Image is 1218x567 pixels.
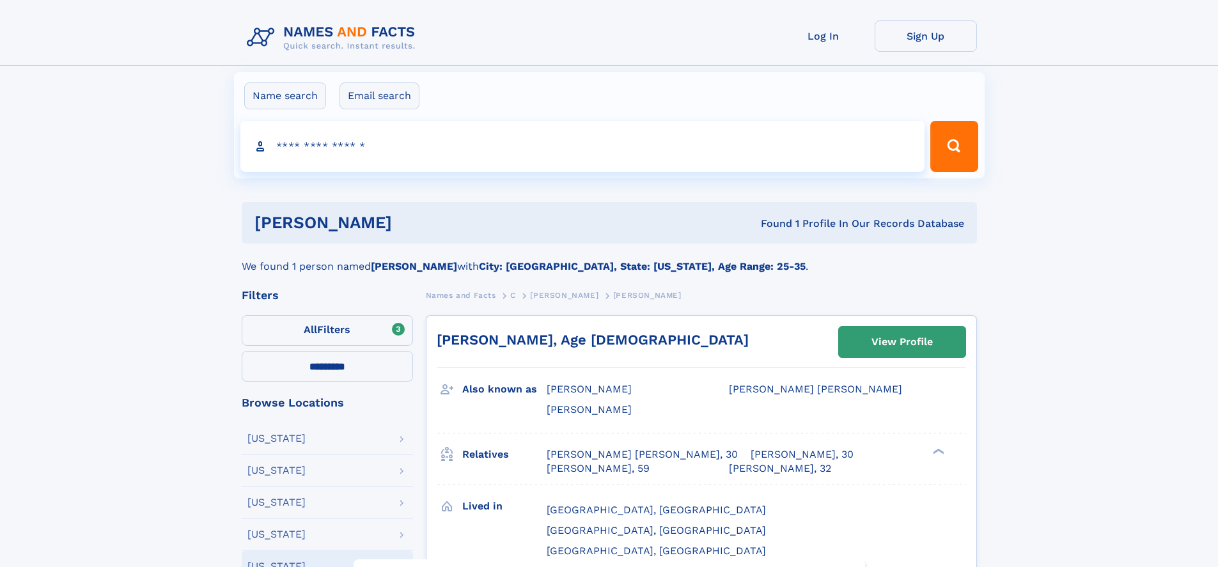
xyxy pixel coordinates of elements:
[547,447,738,462] a: [PERSON_NAME] [PERSON_NAME], 30
[547,403,632,416] span: [PERSON_NAME]
[510,287,516,303] a: C
[547,504,766,516] span: [GEOGRAPHIC_DATA], [GEOGRAPHIC_DATA]
[479,260,806,272] b: City: [GEOGRAPHIC_DATA], State: [US_STATE], Age Range: 25-35
[247,529,306,540] div: [US_STATE]
[839,327,965,357] a: View Profile
[304,323,317,336] span: All
[930,447,945,455] div: ❯
[547,524,766,536] span: [GEOGRAPHIC_DATA], [GEOGRAPHIC_DATA]
[244,82,326,109] label: Name search
[871,327,933,357] div: View Profile
[242,244,977,274] div: We found 1 person named with .
[729,383,902,395] span: [PERSON_NAME] [PERSON_NAME]
[240,121,925,172] input: search input
[576,217,964,231] div: Found 1 Profile In Our Records Database
[462,378,547,400] h3: Also known as
[242,397,413,408] div: Browse Locations
[462,495,547,517] h3: Lived in
[729,462,831,476] a: [PERSON_NAME], 32
[242,290,413,301] div: Filters
[437,332,749,348] a: [PERSON_NAME], Age [DEMOGRAPHIC_DATA]
[462,444,547,465] h3: Relatives
[371,260,457,272] b: [PERSON_NAME]
[547,545,766,557] span: [GEOGRAPHIC_DATA], [GEOGRAPHIC_DATA]
[530,287,598,303] a: [PERSON_NAME]
[613,291,682,300] span: [PERSON_NAME]
[875,20,977,52] a: Sign Up
[547,383,632,395] span: [PERSON_NAME]
[247,497,306,508] div: [US_STATE]
[247,465,306,476] div: [US_STATE]
[247,433,306,444] div: [US_STATE]
[751,447,854,462] a: [PERSON_NAME], 30
[254,215,577,231] h1: [PERSON_NAME]
[772,20,875,52] a: Log In
[242,315,413,346] label: Filters
[547,462,650,476] a: [PERSON_NAME], 59
[242,20,426,55] img: Logo Names and Facts
[930,121,978,172] button: Search Button
[510,291,516,300] span: C
[426,287,496,303] a: Names and Facts
[530,291,598,300] span: [PERSON_NAME]
[340,82,419,109] label: Email search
